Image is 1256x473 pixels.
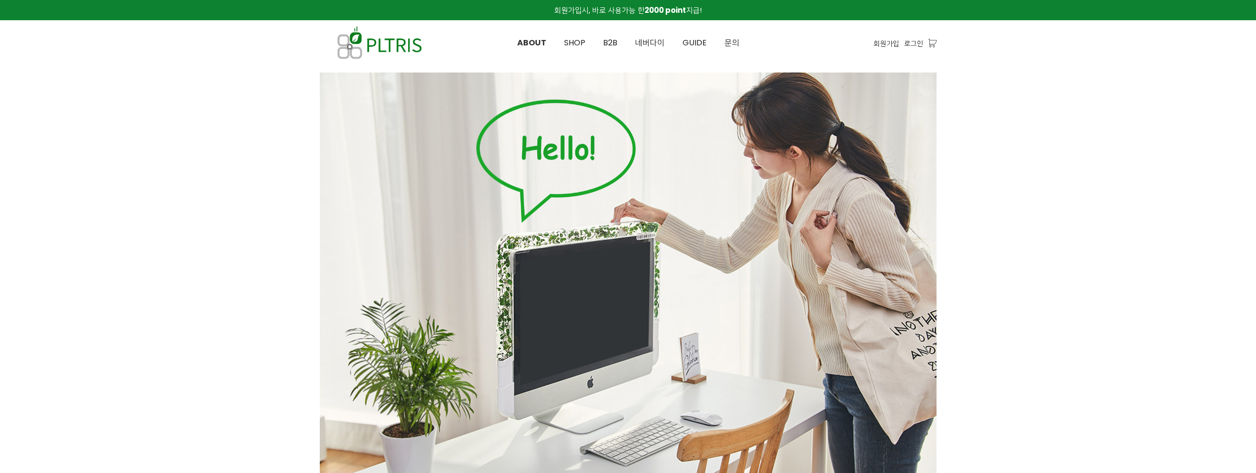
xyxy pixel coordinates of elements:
[594,21,626,65] a: B2B
[724,37,739,48] span: 문의
[904,38,923,49] a: 로그인
[674,21,716,65] a: GUIDE
[716,21,748,65] a: 문의
[564,37,585,48] span: SHOP
[683,37,707,48] span: GUIDE
[517,37,546,48] span: ABOUT
[554,5,702,15] span: 회원가입시, 바로 사용가능 한 지급!
[635,37,665,48] span: 네버다이
[626,21,674,65] a: 네버다이
[555,21,594,65] a: SHOP
[874,38,899,49] a: 회원가입
[603,37,617,48] span: B2B
[508,21,555,65] a: ABOUT
[645,5,686,15] strong: 2000 point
